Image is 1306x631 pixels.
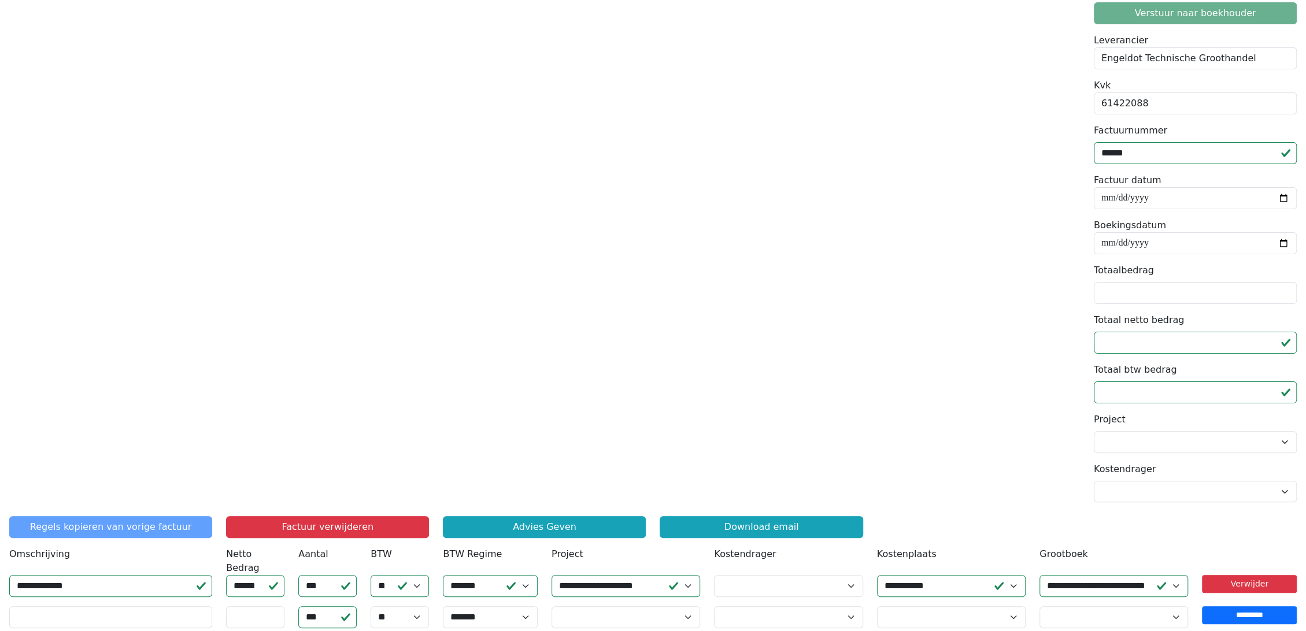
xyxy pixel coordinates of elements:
[660,516,863,538] a: Download email
[1094,47,1297,69] div: Engeldot Technische Groothandel
[714,547,776,561] label: Kostendrager
[1202,575,1297,593] a: Verwijder
[443,547,502,561] label: BTW Regime
[9,547,70,561] label: Omschrijving
[298,547,328,561] label: Aantal
[1094,313,1184,327] label: Totaal netto bedrag
[443,516,646,538] a: Advies Geven
[1094,263,1154,277] label: Totaalbedrag
[371,547,392,561] label: BTW
[1094,413,1126,426] label: Project
[1094,92,1297,114] div: 61422088
[1094,79,1111,92] label: Kvk
[1094,462,1156,476] label: Kostendrager
[1094,173,1161,187] label: Factuur datum
[1094,218,1166,232] label: Boekingsdatum
[1094,124,1167,138] label: Factuurnummer
[226,547,284,575] label: Netto Bedrag
[1094,363,1177,377] label: Totaal btw bedrag
[226,516,429,538] button: Factuur verwijderen
[877,547,937,561] label: Kostenplaats
[1094,34,1148,47] label: Leverancier
[1039,547,1088,561] label: Grootboek
[552,547,583,561] label: Project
